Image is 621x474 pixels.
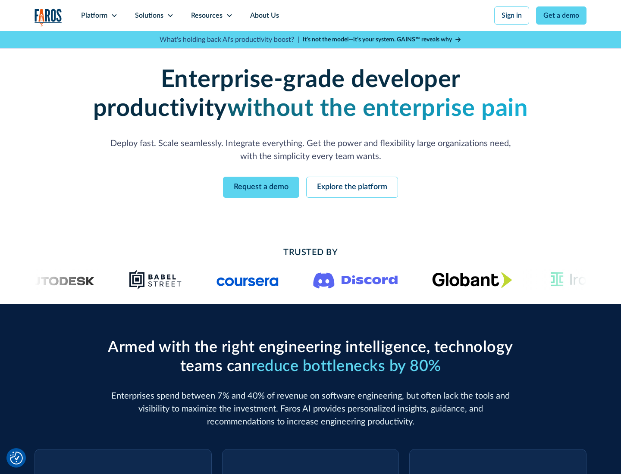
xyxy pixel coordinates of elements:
strong: It’s not the model—it’s your system. GAINS™ reveals why [303,37,452,43]
p: Enterprises spend between 7% and 40% of revenue on software engineering, but often lack the tools... [103,390,517,428]
a: Explore the platform [306,177,398,198]
img: Logo of the communication platform Discord. [313,271,398,289]
div: Solutions [135,10,163,21]
img: Revisit consent button [10,452,23,465]
a: It’s not the model—it’s your system. GAINS™ reveals why [303,35,461,44]
img: Logo of the online learning platform Coursera. [216,273,279,287]
h2: Armed with the right engineering intelligence, technology teams can [103,338,517,375]
h2: Trusted By [103,246,517,259]
img: Babel Street logo png [129,269,182,290]
img: Logo of the analytics and reporting company Faros. [34,9,62,26]
p: Deploy fast. Scale seamlessly. Integrate everything. Get the power and flexibility large organiza... [103,137,517,163]
div: Platform [81,10,107,21]
div: Resources [191,10,223,21]
span: reduce bottlenecks by 80% [251,359,441,374]
p: What's holding back AI's productivity boost? | [160,34,299,45]
a: Sign in [494,6,529,25]
a: Get a demo [536,6,586,25]
a: Request a demo [223,177,299,198]
button: Cookie Settings [10,452,23,465]
strong: without the enterprise pain [227,97,528,121]
a: home [34,9,62,26]
img: Globant's logo [432,272,512,288]
strong: Enterprise-grade developer productivity [93,68,461,121]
